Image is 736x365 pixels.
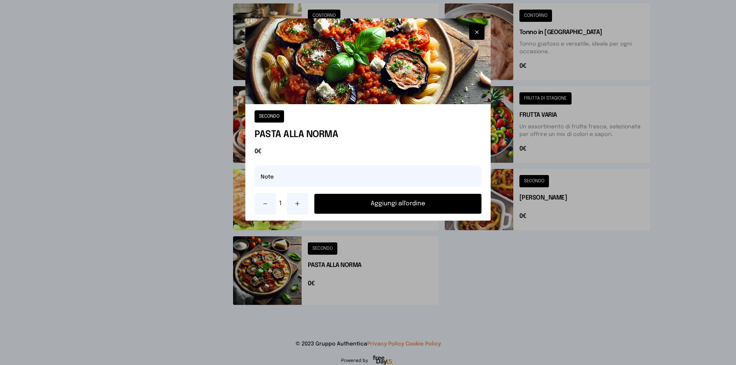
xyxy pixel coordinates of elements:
button: Aggiungi all'ordine [314,194,481,214]
h1: PASTA ALLA NORMA [255,129,481,141]
img: PASTA ALLA NORMA [245,18,491,104]
span: 1 [279,199,284,208]
button: SECONDO [255,110,284,123]
span: 0€ [255,147,481,156]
